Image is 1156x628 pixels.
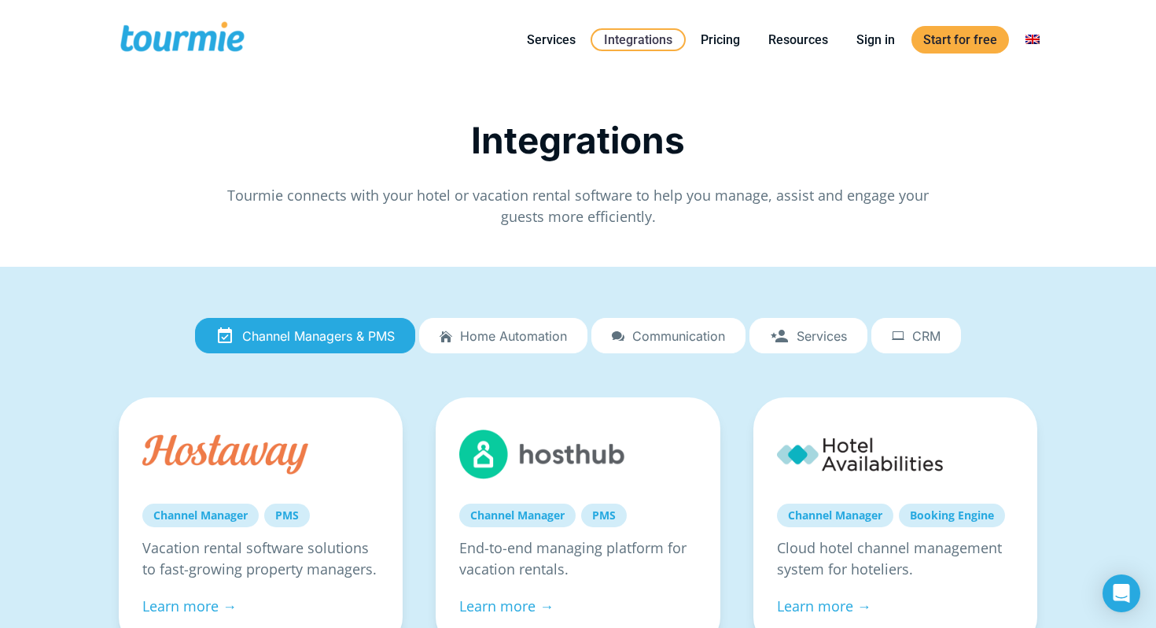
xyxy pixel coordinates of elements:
span: Tourmie connects with your hotel or vacation rental software to help you manage, assist and engag... [227,186,929,226]
a: Learn more → [142,597,237,615]
a: Services [515,30,587,50]
a: Sign in [845,30,907,50]
span: Communication [632,329,725,343]
a: Booking Engine [899,504,1005,527]
p: End-to-end managing platform for vacation rentals. [459,537,696,580]
a: Pricing [689,30,752,50]
span: Channel Managers & PMS [242,329,395,343]
a: Services [749,318,867,354]
div: Open Intercom Messenger [1103,574,1140,612]
a: CRM [871,318,961,354]
a: Channel Manager [777,504,893,527]
a: Learn more → [459,597,554,615]
a: Communication [591,318,746,354]
a: Resources [757,30,840,50]
span: CRM [912,329,941,343]
a: PMS [581,504,627,527]
a: PMS [264,504,310,527]
a: Channel Manager [142,504,259,527]
span: Services [797,329,847,343]
a: Channel Managers & PMS [195,318,415,354]
a: Channel Manager [459,504,576,527]
a: Start for free [911,26,1009,54]
a: Integrations [591,28,686,51]
a: Learn more → [777,597,871,615]
span: Home automation [460,329,567,343]
p: Vacation rental software solutions to fast-growing property managers. [142,537,379,580]
p: Cloud hotel channel management system for hoteliers. [777,537,1014,580]
a: Home automation [419,318,587,354]
span: Integrations [471,118,685,162]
